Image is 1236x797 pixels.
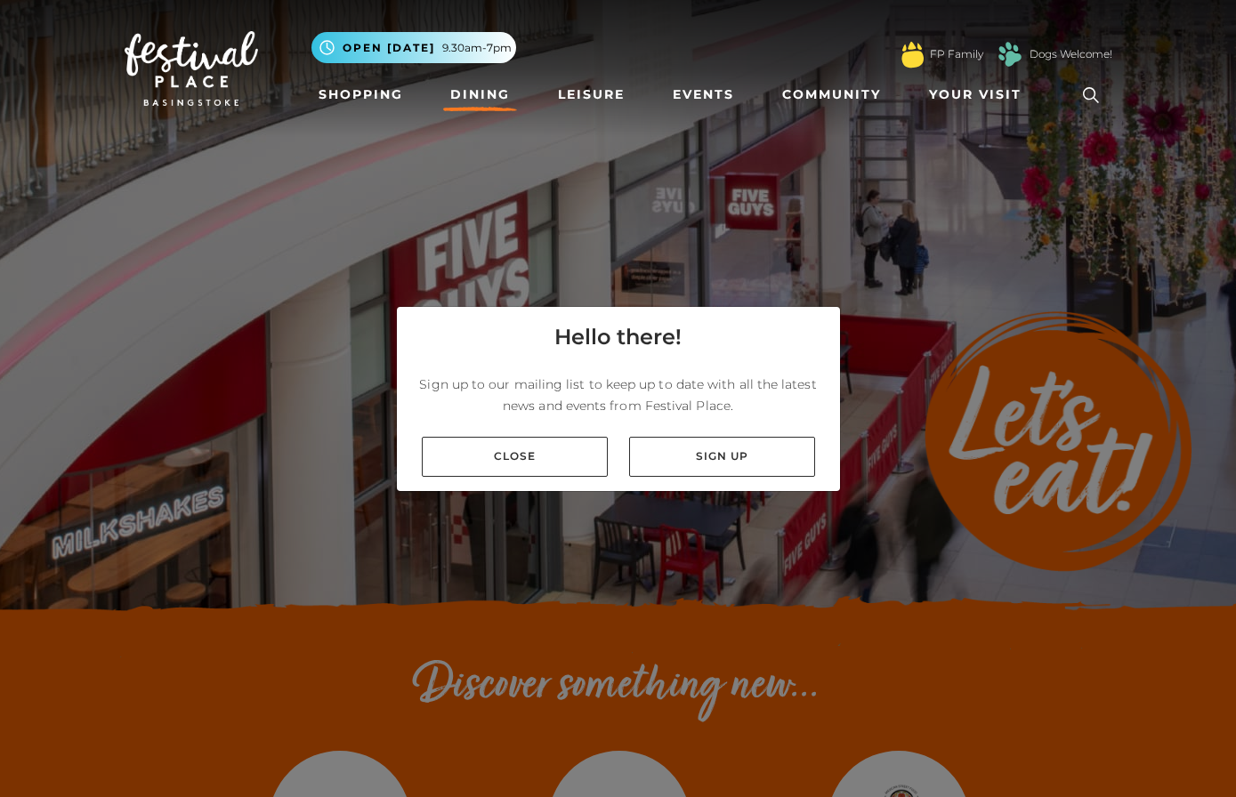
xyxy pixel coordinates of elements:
[922,78,1038,111] a: Your Visit
[442,40,512,56] span: 9.30am-7pm
[311,32,516,63] button: Open [DATE] 9.30am-7pm
[551,78,632,111] a: Leisure
[1030,46,1112,62] a: Dogs Welcome!
[666,78,741,111] a: Events
[929,85,1022,104] span: Your Visit
[411,374,826,416] p: Sign up to our mailing list to keep up to date with all the latest news and events from Festival ...
[443,78,517,111] a: Dining
[311,78,410,111] a: Shopping
[554,321,682,353] h4: Hello there!
[422,437,608,477] a: Close
[775,78,888,111] a: Community
[125,31,258,106] img: Festival Place Logo
[930,46,983,62] a: FP Family
[629,437,815,477] a: Sign up
[343,40,435,56] span: Open [DATE]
